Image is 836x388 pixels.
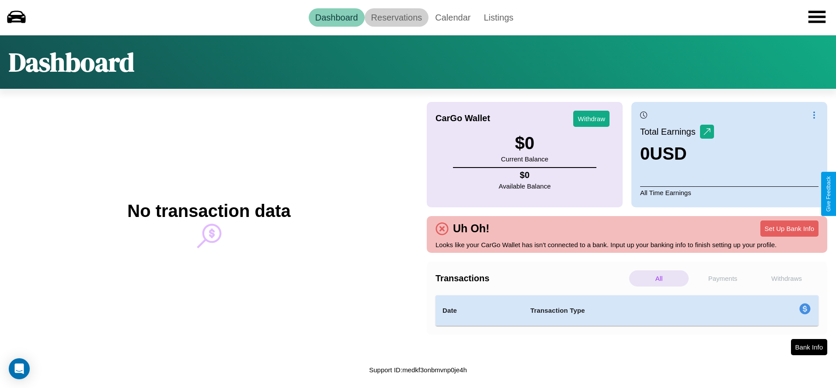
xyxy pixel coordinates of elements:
p: Support ID: medkf3onbmvnp0je4h [369,364,467,376]
h4: Uh Oh! [449,222,494,235]
h4: Transactions [435,273,627,283]
h4: Transaction Type [530,305,728,316]
p: Current Balance [501,153,548,165]
button: Set Up Bank Info [760,220,819,237]
p: Total Earnings [640,124,700,140]
div: Open Intercom Messenger [9,358,30,379]
button: Withdraw [573,111,610,127]
h3: 0 USD [640,144,714,164]
h4: CarGo Wallet [435,113,490,123]
div: Give Feedback [826,176,832,212]
h2: No transaction data [127,201,290,221]
p: Withdraws [757,270,816,287]
a: Reservations [365,8,429,27]
table: simple table [435,295,819,326]
h4: Date [442,305,516,316]
h3: $ 0 [501,133,548,153]
a: Calendar [428,8,477,27]
a: Dashboard [309,8,365,27]
a: Listings [477,8,520,27]
p: Payments [693,270,752,287]
p: Looks like your CarGo Wallet has isn't connected to a bank. Input up your banking info to finish ... [435,239,819,251]
h4: $ 0 [499,170,551,180]
p: All [629,270,689,287]
p: Available Balance [499,180,551,192]
button: Bank Info [791,339,827,355]
h1: Dashboard [9,44,134,80]
p: All Time Earnings [640,186,819,199]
